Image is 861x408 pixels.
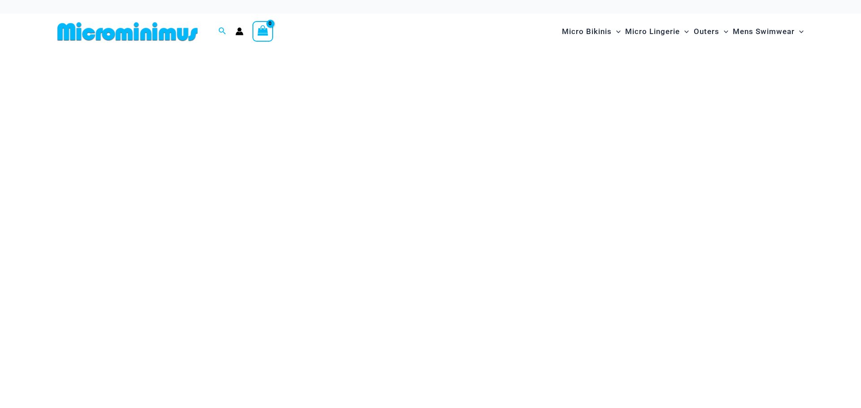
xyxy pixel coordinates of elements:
a: Mens SwimwearMenu ToggleMenu Toggle [731,18,806,45]
span: Outers [694,20,719,43]
a: Account icon link [235,27,244,35]
a: OutersMenu ToggleMenu Toggle [691,18,731,45]
a: Search icon link [218,26,226,37]
span: Micro Bikinis [562,20,612,43]
span: Menu Toggle [612,20,621,43]
span: Menu Toggle [719,20,728,43]
span: Mens Swimwear [733,20,795,43]
span: Menu Toggle [680,20,689,43]
nav: Site Navigation [558,17,807,47]
a: Micro LingerieMenu ToggleMenu Toggle [623,18,691,45]
span: Menu Toggle [795,20,804,43]
a: Micro BikinisMenu ToggleMenu Toggle [560,18,623,45]
span: Micro Lingerie [625,20,680,43]
img: MM SHOP LOGO FLAT [54,21,201,42]
a: View Shopping Cart, empty [252,21,273,42]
